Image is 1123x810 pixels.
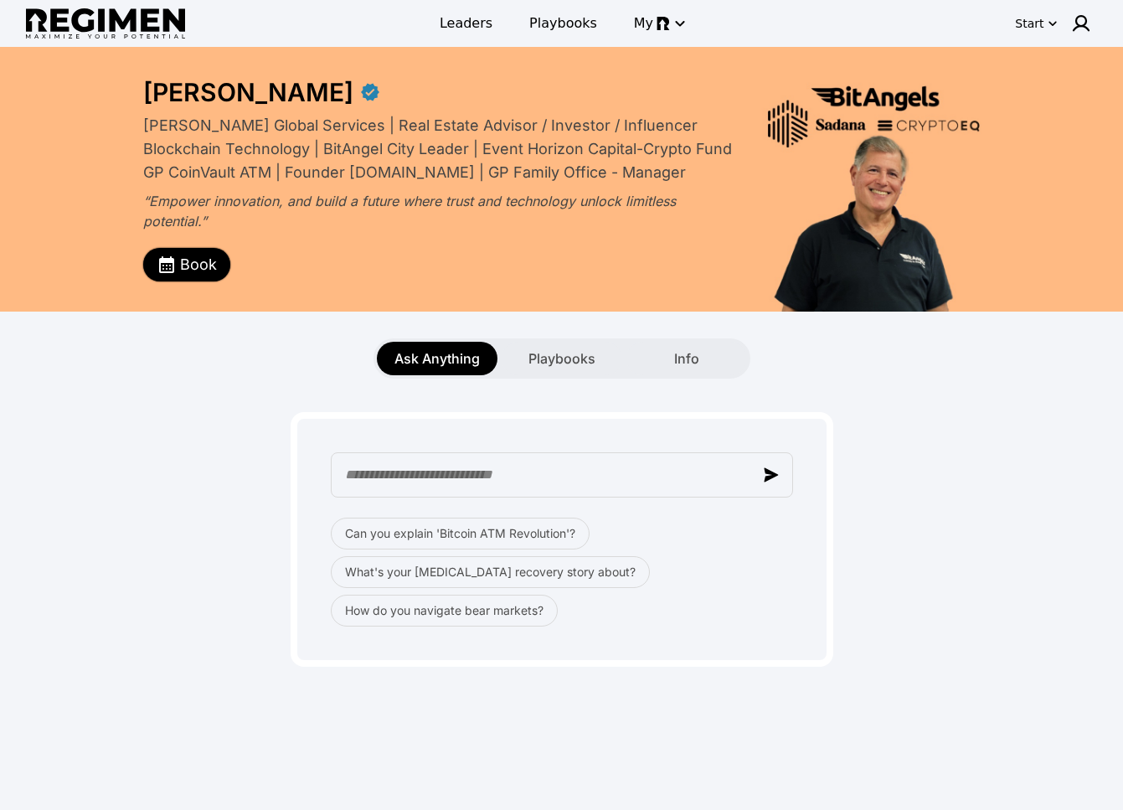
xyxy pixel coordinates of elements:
[331,556,650,588] button: What's your [MEDICAL_DATA] recovery story about?
[440,13,492,34] span: Leaders
[634,13,653,34] span: My
[430,8,502,39] a: Leaders
[1015,15,1043,32] div: Start
[764,467,779,482] img: send message
[624,8,693,39] button: My
[143,77,353,107] div: [PERSON_NAME]
[377,342,497,375] button: Ask Anything
[519,8,607,39] a: Playbooks
[1012,10,1060,37] button: Start
[528,348,595,369] span: Playbooks
[26,8,185,39] img: Regimen logo
[180,253,217,276] span: Book
[394,348,480,369] span: Ask Anything
[143,191,738,231] div: “Empower innovation, and build a future where trust and technology unlock limitless potential.”
[626,342,747,375] button: Info
[1071,13,1091,34] img: user icon
[331,518,590,549] button: Can you explain 'Bitcoin ATM Revolution'?
[360,82,380,102] div: Verified partner - Sheldon Weisfeld
[502,342,622,375] button: Playbooks
[331,595,558,627] button: How do you navigate bear markets?
[674,348,699,369] span: Info
[143,248,230,281] button: Book
[529,13,597,34] span: Playbooks
[143,114,738,184] div: [PERSON_NAME] Global Services | Real Estate Advisor / Investor / Influencer Blockchain Technology...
